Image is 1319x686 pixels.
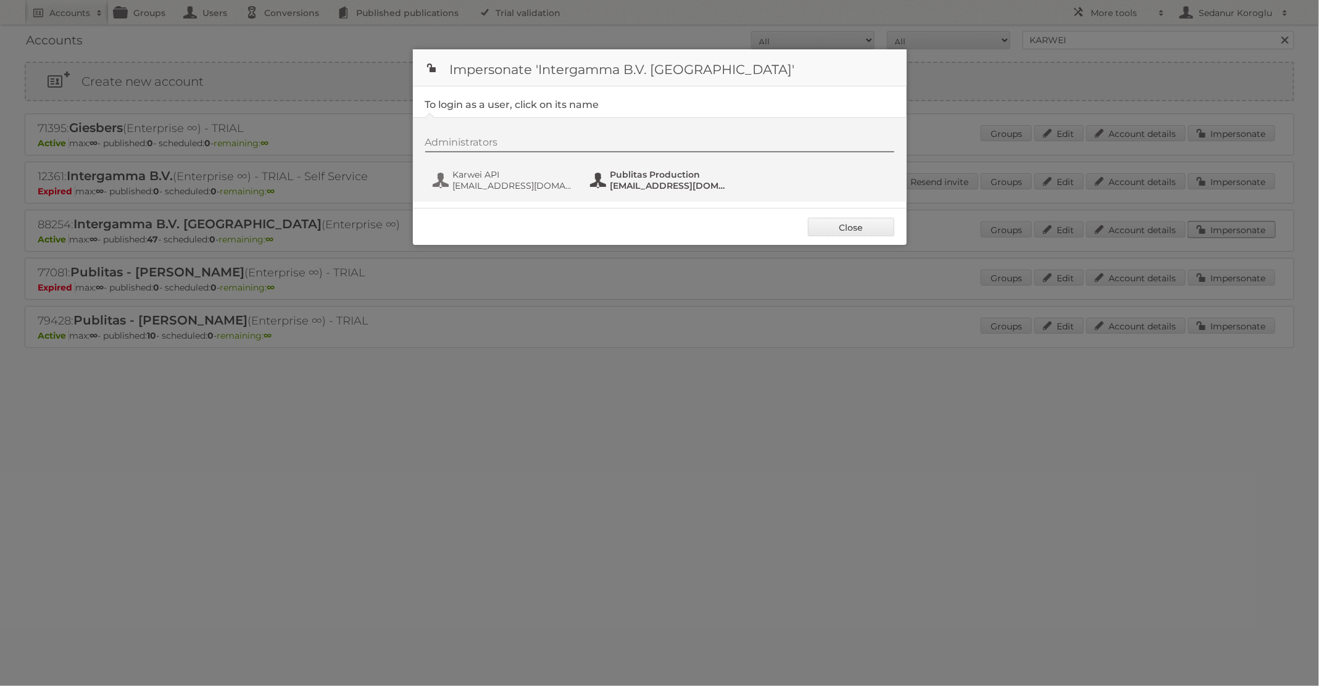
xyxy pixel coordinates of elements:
[453,169,573,180] span: Karwei API
[425,136,894,152] div: Administrators
[589,168,734,192] button: Publitas Production [EMAIL_ADDRESS][DOMAIN_NAME]
[610,180,730,191] span: [EMAIL_ADDRESS][DOMAIN_NAME]
[453,180,573,191] span: [EMAIL_ADDRESS][DOMAIN_NAME]
[808,218,894,236] a: Close
[425,99,599,110] legend: To login as a user, click on its name
[610,169,730,180] span: Publitas Production
[413,49,907,86] h1: Impersonate 'Intergamma B.V. [GEOGRAPHIC_DATA]'
[431,168,576,192] button: Karwei API [EMAIL_ADDRESS][DOMAIN_NAME]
